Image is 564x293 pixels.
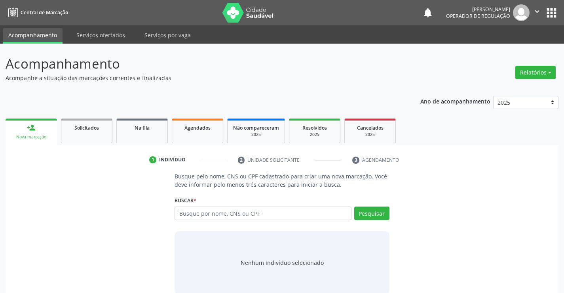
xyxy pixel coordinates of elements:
[241,259,324,267] div: Nenhum indivíduo selecionado
[175,207,351,220] input: Busque por nome, CNS ou CPF
[513,4,530,21] img: img
[354,207,389,220] button: Pesquisar
[302,124,327,131] span: Resolvidos
[295,132,334,138] div: 2025
[422,7,433,18] button: notifications
[446,6,510,13] div: [PERSON_NAME]
[71,28,131,42] a: Serviços ofertados
[233,124,279,131] span: Não compareceram
[27,123,36,132] div: person_add
[446,13,510,19] span: Operador de regulação
[159,156,186,163] div: Indivíduo
[420,96,490,106] p: Ano de acompanhamento
[515,66,556,79] button: Relatórios
[3,28,63,44] a: Acompanhamento
[233,132,279,138] div: 2025
[21,9,68,16] span: Central de Marcação
[545,6,558,20] button: apps
[175,172,389,189] p: Busque pelo nome, CNS ou CPF cadastrado para criar uma nova marcação. Você deve informar pelo men...
[350,132,390,138] div: 2025
[149,156,156,163] div: 1
[357,124,384,131] span: Cancelados
[6,54,393,74] p: Acompanhamento
[135,124,150,131] span: Na fila
[6,6,68,19] a: Central de Marcação
[11,134,51,140] div: Nova marcação
[533,7,541,16] i: 
[175,194,196,207] label: Buscar
[6,74,393,82] p: Acompanhe a situação das marcações correntes e finalizadas
[184,124,211,131] span: Agendados
[530,4,545,21] button: 
[74,124,99,131] span: Solicitados
[139,28,196,42] a: Serviços por vaga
